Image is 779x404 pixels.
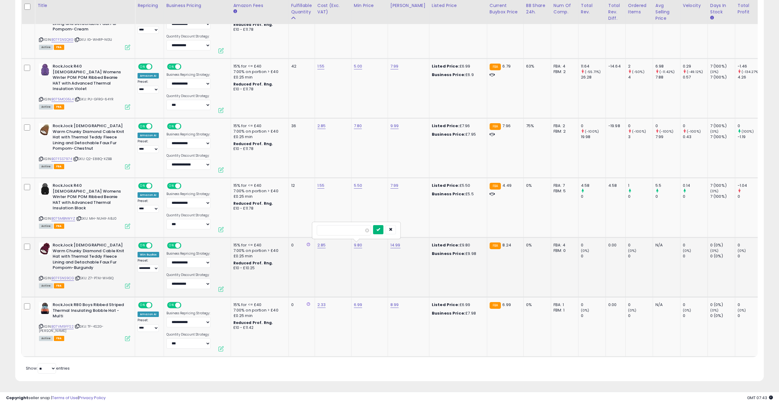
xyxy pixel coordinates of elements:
[490,242,501,249] small: FBA
[655,123,680,129] div: 0
[317,183,325,189] a: 1.55
[233,82,273,87] b: Reduced Prof. Rng.
[51,216,75,221] a: B075MBNWYZ
[502,302,511,308] span: 6.99
[608,123,621,129] div: -19.98
[581,242,606,248] div: 0
[51,276,74,281] a: B07FSNS9CG
[683,302,707,308] div: 0
[390,242,400,248] a: 14.99
[354,302,362,308] a: 6.99
[166,132,211,137] label: Business Repricing Strategy:
[390,63,399,69] a: 7.99
[554,129,574,134] div: FBM: 2
[233,87,284,92] div: £10 - £11.78
[139,243,146,248] span: ON
[39,64,130,109] div: ASIN:
[581,75,606,80] div: 26.28
[683,308,691,313] small: (0%)
[628,242,653,248] div: 0
[710,183,735,188] div: 7 (100%)
[608,2,623,22] div: Total Rev. Diff.
[138,73,159,78] div: Amazon AI
[432,251,482,256] div: £9.98
[26,365,70,371] span: Show: entries
[655,183,680,188] div: 5.5
[74,37,112,42] span: | SKU: IG-WHRP-NG1J
[432,302,482,308] div: £6.99
[152,124,161,129] span: OFF
[291,64,310,69] div: 42
[628,194,653,199] div: 0
[526,2,548,15] div: BB Share 24h.
[139,183,146,189] span: ON
[554,123,574,129] div: FBA: 2
[53,302,127,321] b: RockJock R80 Boys Ribbed Striped Thermal Insulating Bobble Hat - Multi
[608,242,621,248] div: 0.00
[710,2,732,15] div: Days In Stock
[233,64,284,69] div: 15% for <= £40
[526,123,546,129] div: 75%
[738,183,762,188] div: -1.04
[683,194,707,199] div: 0
[432,242,459,248] b: Listed Price:
[233,9,237,14] small: Amazon Fees.
[39,283,53,288] span: All listings currently available for purchase on Amazon
[39,302,130,340] div: ASIN:
[432,132,482,137] div: £7.95
[683,123,707,129] div: 0
[317,63,325,69] a: 1.55
[39,183,51,195] img: 51OSK96jRFL._SL40_.jpg
[683,183,707,188] div: 0.14
[632,129,646,134] small: (-100%)
[51,97,74,102] a: B075MCG5L4
[6,395,106,401] div: seller snap | |
[683,253,707,259] div: 0
[166,333,211,337] label: Quantity Discount Strategy:
[432,72,482,78] div: £6.9
[526,64,546,69] div: 63%
[710,189,719,193] small: (0%)
[710,242,735,248] div: 0 (0%)
[51,37,73,42] a: B07FSNSQXG
[39,324,103,333] span: | SKU: TF-4S2G-[PERSON_NAME]
[390,123,399,129] a: 9.99
[53,64,127,93] b: RockJock R40 [DEMOGRAPHIC_DATA] Womens Winter POM POM Ribbed Beanie HAT with Advanced Thermal Ins...
[52,395,78,401] a: Terms of Use
[581,302,606,308] div: 0
[432,242,482,248] div: £9.80
[710,129,719,134] small: (0%)
[138,318,159,332] div: Preset:
[317,302,326,308] a: 2.33
[526,183,546,188] div: 0%
[747,395,773,401] span: 2025-10-15 07:43 GMT
[180,124,190,129] span: OFF
[628,75,653,80] div: 4
[432,191,482,197] div: £5.5
[432,191,465,197] b: Business Price:
[432,131,465,137] b: Business Price:
[138,80,159,93] div: Preset:
[168,124,175,129] span: ON
[628,313,653,319] div: 0
[655,242,676,248] div: N/A
[75,276,114,280] span: | SKU: Z7-P7AI-WH9Q
[432,311,482,316] div: £7.98
[554,308,574,313] div: FBM: 1
[166,273,211,277] label: Quantity Discount Strategy:
[54,164,64,169] span: FBA
[233,266,284,271] div: £10 - £10.25
[502,242,511,248] span: 8.24
[432,183,459,188] b: Listed Price:
[139,303,146,308] span: ON
[233,22,273,27] b: Reduced Prof. Rng.
[738,302,762,308] div: 0
[687,69,703,74] small: (-49.12%)
[554,242,574,248] div: FBA: 4
[581,183,606,188] div: 4.58
[39,242,130,287] div: ASIN:
[53,242,127,272] b: RockJock [DEMOGRAPHIC_DATA] Warm Chunky Diamond Cable Knit Hat with Thermal Teddy Fleece Lining a...
[738,248,746,253] small: (0%)
[710,248,719,253] small: (0%)
[683,313,707,319] div: 0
